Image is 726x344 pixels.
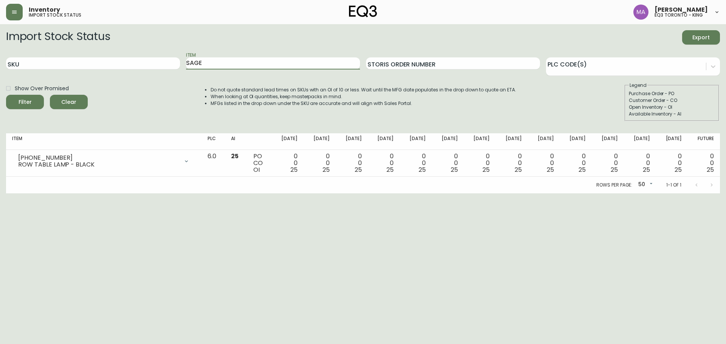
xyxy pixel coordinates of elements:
div: Open Inventory - OI [629,104,715,111]
img: logo [349,5,377,17]
div: Filter [19,97,32,107]
span: 25 [482,165,490,174]
legend: Legend [629,82,647,89]
th: Item [6,133,202,150]
div: 0 0 [374,153,394,173]
div: 0 0 [694,153,714,173]
span: 25 [451,165,458,174]
th: [DATE] [304,133,336,150]
p: 1-1 of 1 [666,182,681,188]
th: [DATE] [368,133,400,150]
div: Available Inventory - AI [629,111,715,117]
div: 0 0 [278,153,298,173]
span: 25 [579,165,586,174]
span: 25 [386,165,394,174]
th: [DATE] [432,133,464,150]
span: 25 [643,165,650,174]
span: 25 [515,165,522,174]
div: 0 0 [566,153,586,173]
th: [DATE] [464,133,496,150]
li: When looking at OI quantities, keep masterpacks in mind. [211,93,516,100]
div: Customer Order - CO [629,97,715,104]
th: [DATE] [624,133,656,150]
div: 50 [635,179,654,191]
span: 25 [290,165,298,174]
th: [DATE] [400,133,432,150]
div: 0 0 [598,153,618,173]
div: 0 0 [630,153,650,173]
button: Filter [6,95,44,109]
h5: import stock status [29,13,81,17]
th: [DATE] [560,133,592,150]
th: Future [688,133,720,150]
span: 25 [611,165,618,174]
h2: Import Stock Status [6,30,110,45]
th: AI [225,133,247,150]
th: [DATE] [272,133,304,150]
div: ROW TABLE LAMP - BLACK [18,161,179,168]
th: [DATE] [528,133,560,150]
th: PLC [202,133,225,150]
button: Clear [50,95,88,109]
div: 0 0 [470,153,490,173]
div: 0 0 [406,153,426,173]
span: [PERSON_NAME] [655,7,708,13]
td: 6.0 [202,150,225,177]
span: Inventory [29,7,60,13]
li: Do not quote standard lead times on SKUs with an OI of 10 or less. Wait until the MFG date popula... [211,86,516,93]
span: 25 [323,165,330,174]
span: Export [688,33,714,42]
div: Purchase Order - PO [629,90,715,97]
div: PO CO [253,153,265,173]
span: 25 [419,165,426,174]
div: 0 0 [310,153,330,173]
p: Rows per page: [596,182,632,188]
div: [PHONE_NUMBER]ROW TABLE LAMP - BLACK [12,153,195,170]
img: 4f0989f25cbf85e7eb2537583095d61e [633,5,648,20]
button: Export [682,30,720,45]
span: 25 [355,165,362,174]
span: 25 [707,165,714,174]
th: [DATE] [656,133,688,150]
span: 25 [547,165,554,174]
li: MFGs listed in the drop down under the SKU are accurate and will align with Sales Portal. [211,100,516,107]
th: [DATE] [496,133,528,150]
div: 0 0 [662,153,682,173]
span: 25 [231,152,239,160]
div: 0 0 [534,153,554,173]
span: Clear [56,97,82,107]
div: 0 0 [342,153,362,173]
div: 0 0 [502,153,522,173]
span: 25 [675,165,682,174]
div: 0 0 [438,153,458,173]
span: Show Over Promised [15,85,69,93]
div: [PHONE_NUMBER] [18,154,179,161]
h5: eq3 toronto - king [655,13,703,17]
th: [DATE] [592,133,624,150]
span: OI [253,165,260,174]
th: [DATE] [336,133,368,150]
